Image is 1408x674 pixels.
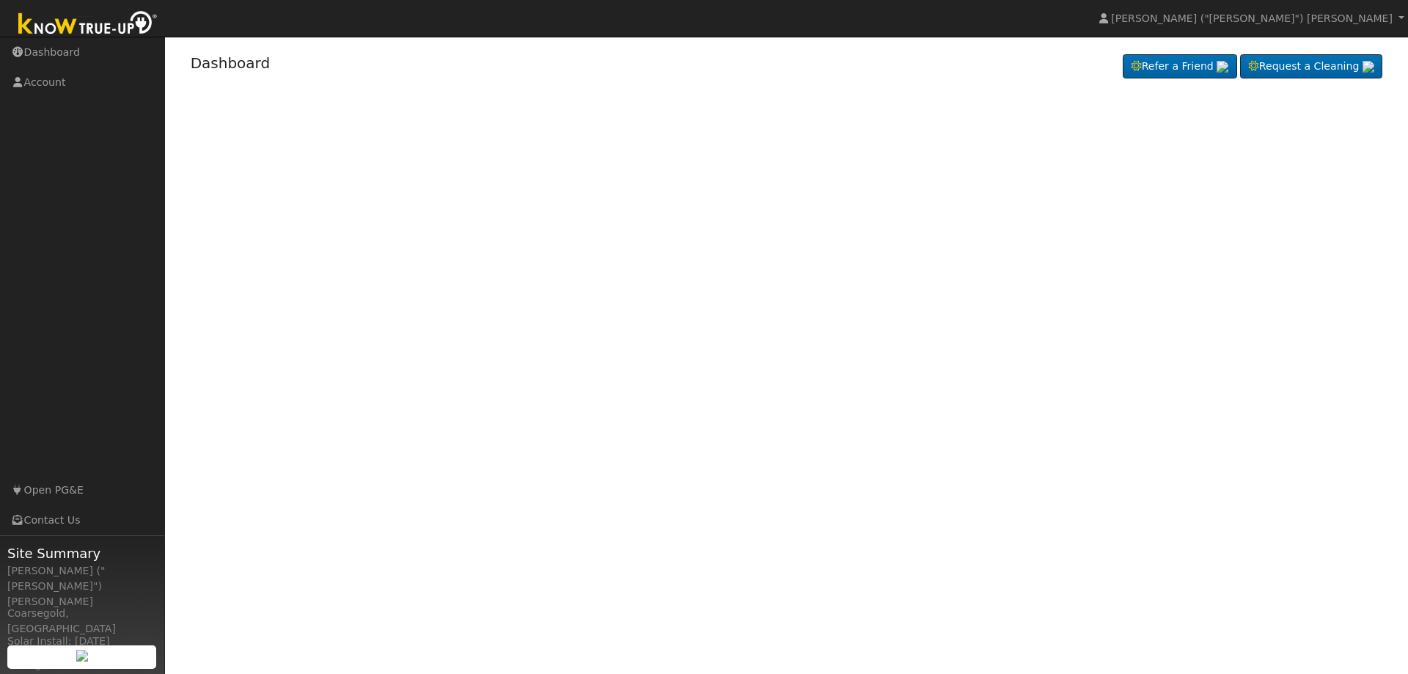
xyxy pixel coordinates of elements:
img: Know True-Up [11,8,165,41]
span: [PERSON_NAME] ("[PERSON_NAME]") [PERSON_NAME] [1111,12,1393,24]
img: retrieve [1217,61,1228,73]
a: Refer a Friend [1123,54,1237,79]
div: [PERSON_NAME] ("[PERSON_NAME]") [PERSON_NAME] [7,563,157,609]
img: retrieve [1363,61,1374,73]
div: Solar Install: [DATE] [7,634,157,649]
div: System Size: 16.40 kW [7,645,157,661]
img: retrieve [76,650,88,662]
div: Coarsegold, [GEOGRAPHIC_DATA] [7,606,157,637]
span: Site Summary [7,543,157,563]
a: Request a Cleaning [1240,54,1382,79]
a: Dashboard [191,54,271,72]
